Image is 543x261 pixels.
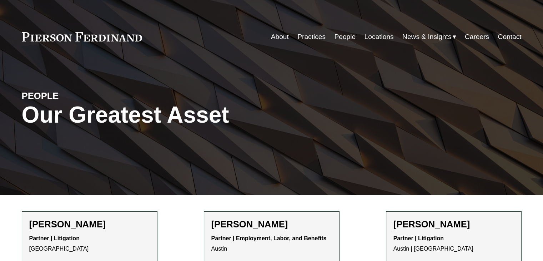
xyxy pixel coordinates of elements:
a: Contact [498,30,521,44]
h2: [PERSON_NAME] [393,219,514,230]
strong: Partner | Employment, Labor, and Benefits [211,235,327,241]
a: Careers [465,30,489,44]
span: News & Insights [402,31,452,43]
strong: Partner | Litigation [29,235,80,241]
p: Austin | [GEOGRAPHIC_DATA] [393,233,514,254]
a: About [271,30,289,44]
h1: Our Greatest Asset [22,102,355,128]
h4: PEOPLE [22,90,147,102]
a: People [334,30,356,44]
h2: [PERSON_NAME] [29,219,150,230]
a: Locations [364,30,393,44]
strong: Partner | Litigation [393,235,444,241]
a: Practices [297,30,326,44]
h2: [PERSON_NAME] [211,219,332,230]
a: folder dropdown [402,30,456,44]
p: Austin [211,233,332,254]
p: [GEOGRAPHIC_DATA] [29,233,150,254]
